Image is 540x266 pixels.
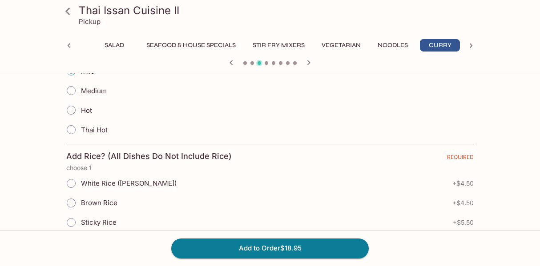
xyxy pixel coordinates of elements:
[79,4,476,17] h3: Thai Issan Cuisine II
[453,219,474,226] span: + $5.50
[373,39,413,52] button: Noodles
[452,180,474,187] span: + $4.50
[66,164,474,171] p: choose 1
[141,39,241,52] button: Seafood & House Specials
[81,199,117,207] span: Brown Rice
[452,199,474,206] span: + $4.50
[81,106,92,115] span: Hot
[81,218,117,226] span: Sticky Rice
[447,154,474,164] span: REQUIRED
[317,39,366,52] button: Vegetarian
[248,39,310,52] button: Stir Fry Mixers
[171,238,369,258] button: Add to Order$18.95
[94,39,134,52] button: Salad
[79,17,101,26] p: Pickup
[81,126,108,134] span: Thai Hot
[81,179,177,187] span: White Rice ([PERSON_NAME])
[420,39,460,52] button: Curry
[66,151,232,161] h4: Add Rice? (All Dishes Do Not Include Rice)
[81,87,107,95] span: Medium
